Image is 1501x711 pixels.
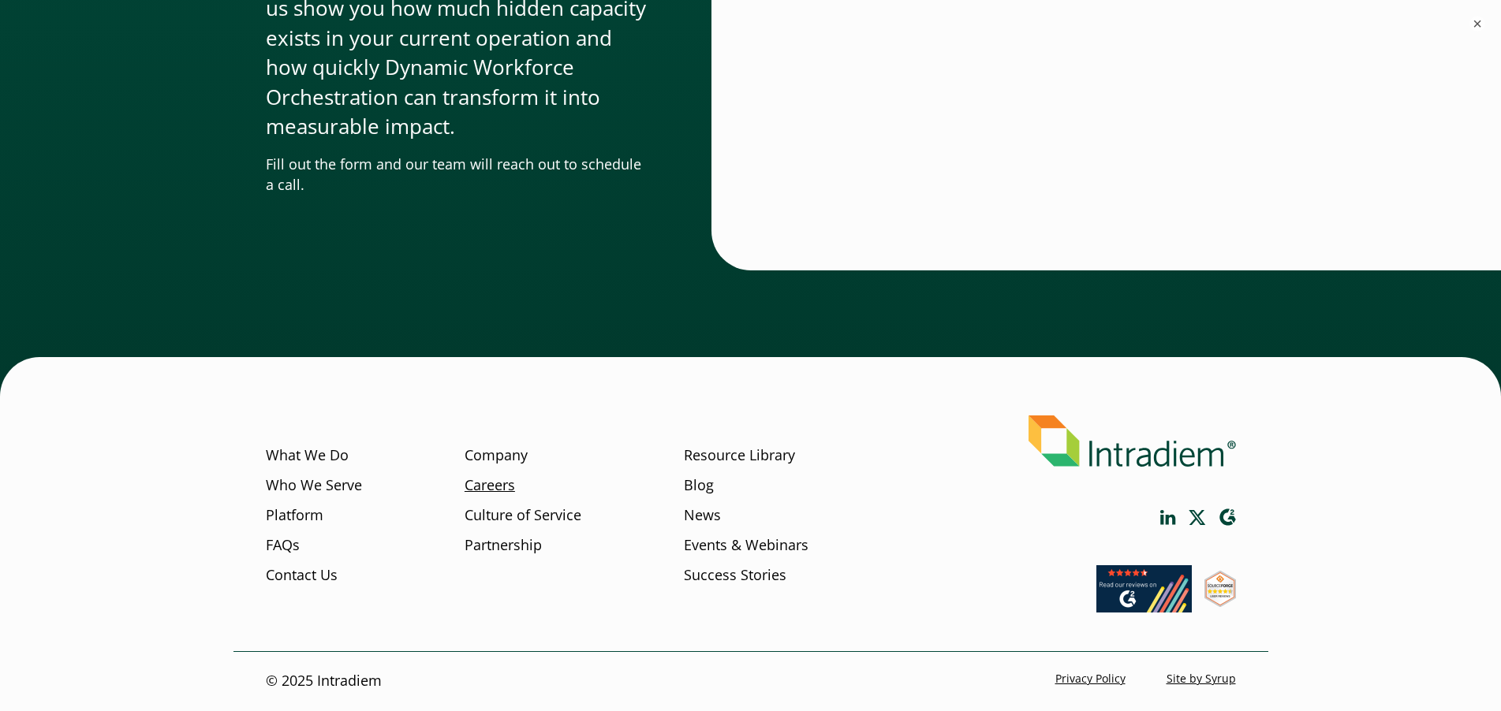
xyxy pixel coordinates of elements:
[465,445,528,466] a: Company
[465,505,581,526] a: Culture of Service
[684,475,714,496] a: Blog
[266,535,300,556] a: FAQs
[465,535,542,556] a: Partnership
[1167,672,1236,687] a: Site by Syrup
[266,154,648,195] p: Fill out the form and our team will reach out to schedule a call.
[266,565,338,586] a: Contact Us
[1469,16,1485,32] button: ×
[1204,571,1236,607] img: SourceForge User Reviews
[684,565,786,586] a: Success Stories
[1029,415,1236,467] img: Intradiem
[684,445,795,466] a: Resource Library
[266,475,362,496] a: Who We Serve
[465,475,515,496] a: Careers
[684,505,721,526] a: News
[266,445,349,466] a: What We Do
[1219,508,1236,527] a: Link opens in a new window
[1096,597,1192,616] a: Link opens in a new window
[1055,672,1126,687] a: Privacy Policy
[684,535,808,556] a: Events & Webinars
[1189,510,1206,525] a: Link opens in a new window
[266,505,323,526] a: Platform
[1160,510,1176,525] a: Link opens in a new window
[1204,592,1236,611] a: Link opens in a new window
[266,672,382,692] p: © 2025 Intradiem
[1096,565,1192,612] img: Read our reviews on G2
